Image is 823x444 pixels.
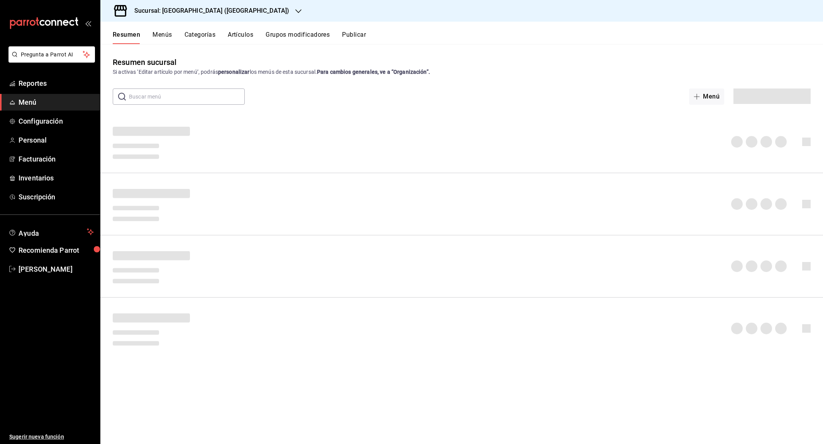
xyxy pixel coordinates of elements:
[85,20,91,26] button: open_drawer_menu
[19,116,94,126] span: Configuración
[266,31,330,44] button: Grupos modificadores
[317,69,430,75] strong: Para cambios generales, ve a “Organización”.
[113,56,176,68] div: Resumen sucursal
[9,433,94,441] span: Sugerir nueva función
[185,31,216,44] button: Categorías
[19,97,94,107] span: Menú
[228,31,253,44] button: Artículos
[113,31,140,44] button: Resumen
[113,31,823,44] div: navigation tabs
[128,6,289,15] h3: Sucursal: [GEOGRAPHIC_DATA] ([GEOGRAPHIC_DATA])
[19,135,94,145] span: Personal
[19,192,94,202] span: Suscripción
[19,78,94,88] span: Reportes
[342,31,366,44] button: Publicar
[113,68,811,76] div: Si activas ‘Editar artículo por menú’, podrás los menús de esta sucursal.
[689,88,724,105] button: Menú
[19,264,94,274] span: [PERSON_NAME]
[5,56,95,64] a: Pregunta a Parrot AI
[19,173,94,183] span: Inventarios
[8,46,95,63] button: Pregunta a Parrot AI
[152,31,172,44] button: Menús
[19,227,84,236] span: Ayuda
[21,51,83,59] span: Pregunta a Parrot AI
[218,69,250,75] strong: personalizar
[129,89,245,104] input: Buscar menú
[19,154,94,164] span: Facturación
[19,245,94,255] span: Recomienda Parrot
